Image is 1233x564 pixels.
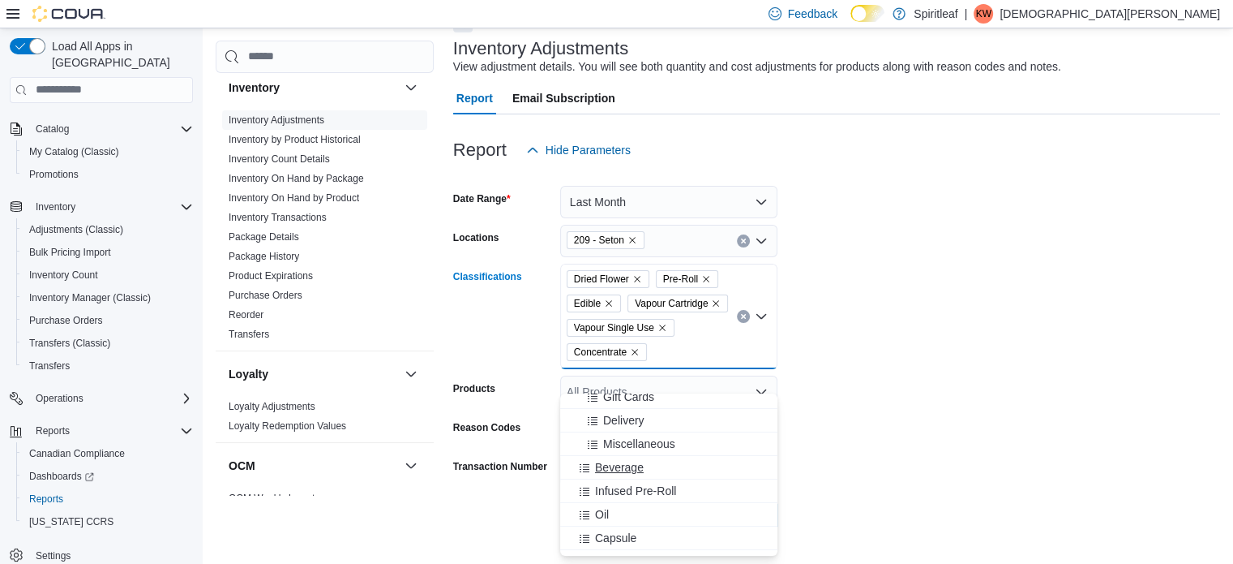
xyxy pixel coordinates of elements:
a: Package Details [229,231,299,243]
label: Date Range [453,192,511,205]
span: Transfers (Classic) [29,337,110,350]
a: Transfers (Classic) [23,334,117,353]
button: Clear input [737,310,750,323]
button: Beverage [560,456,777,480]
button: Promotions [16,163,199,186]
span: Gift Cards [603,389,654,405]
span: Hide Parameters [546,142,631,158]
span: Adjustments (Classic) [29,223,123,236]
span: Inventory by Product Historical [229,133,361,146]
a: Bulk Pricing Import [23,243,118,262]
button: Clear input [737,235,750,248]
button: Last Month [560,186,777,218]
h3: OCM [229,458,255,474]
button: Oil [560,503,777,527]
label: Transaction Number [453,460,547,473]
span: Product Expirations [229,269,313,282]
button: Miscellaneous [560,433,777,456]
span: Inventory Count [29,269,98,282]
button: Loyalty [401,364,421,384]
h3: Inventory Adjustments [453,39,628,58]
span: Dashboards [23,467,193,486]
button: Remove Concentrate from selection in this group [630,347,640,357]
span: [US_STATE] CCRS [29,515,113,528]
div: Loyalty [216,397,434,442]
span: Reports [36,424,70,437]
input: Dark Mode [850,5,884,22]
a: Purchase Orders [23,311,109,330]
a: OCM Weekly Inventory [229,493,328,504]
span: Dried Flower [574,271,629,287]
button: Adjustments (Classic) [16,218,199,241]
span: Pre-Roll [663,271,698,287]
div: Kristen W [974,4,993,24]
a: Inventory Transactions [229,212,327,223]
span: Miscellaneous [603,436,675,452]
div: Inventory [216,110,434,351]
span: Canadian Compliance [29,447,125,460]
span: Inventory [29,197,193,217]
span: Reports [29,493,63,506]
button: Operations [3,387,199,410]
button: Inventory [401,78,421,97]
button: Loyalty [229,366,398,382]
span: Infused Pre-Roll [595,483,676,499]
button: Transfers [16,355,199,377]
span: Vapour Single Use [574,320,654,336]
span: Reports [29,421,193,441]
span: Inventory Manager (Classic) [23,288,193,308]
span: Adjustments (Classic) [23,220,193,239]
button: Catalog [3,118,199,140]
span: Edible [574,295,601,312]
span: Washington CCRS [23,512,193,532]
button: Transfers (Classic) [16,332,199,355]
span: Vapour Cartridge [627,295,728,312]
span: Concentrate [574,344,627,360]
button: Inventory Manager (Classic) [16,286,199,309]
a: Inventory by Product Historical [229,134,361,145]
a: Dashboards [16,465,199,488]
span: Reorder [229,308,263,321]
button: [US_STATE] CCRS [16,510,199,533]
h3: Inventory [229,80,280,96]
span: Transfers [23,356,193,376]
span: Capsule [595,530,636,546]
label: Reason Codes [453,421,520,434]
button: Remove 209 - Seton from selection in this group [627,235,637,245]
label: Products [453,382,495,395]
button: Gift Cards [560,385,777,409]
button: Inventory [3,196,199,218]
p: | [965,4,968,24]
span: Inventory Count [23,265,193,285]
button: Remove Vapour Single Use from selection in this group [657,323,667,333]
a: Purchase Orders [229,290,302,301]
span: My Catalog (Classic) [29,145,119,158]
span: Inventory Transactions [229,211,327,224]
h3: Loyalty [229,366,268,382]
a: Reorder [229,309,263,321]
a: Inventory Adjustments [229,114,324,126]
button: Inventory [29,197,82,217]
button: Inventory Count [16,264,199,286]
span: Inventory Count Details [229,153,330,166]
span: Feedback [788,6,837,22]
a: Inventory On Hand by Product [229,192,359,204]
span: Inventory On Hand by Package [229,172,364,185]
span: Inventory Manager (Classic) [29,291,151,304]
a: Transfers [23,356,76,376]
button: Bulk Pricing Import [16,241,199,264]
span: Promotions [23,165,193,184]
button: Inventory [229,80,398,96]
span: Edible [567,295,621,312]
span: Package Details [229,230,299,243]
button: Close list of options [755,310,768,323]
a: Inventory Count Details [229,153,330,165]
button: Canadian Compliance [16,442,199,465]
span: Loyalty Redemption Values [229,420,346,433]
a: Inventory On Hand by Package [229,173,364,184]
button: OCM [229,458,398,474]
button: Reports [3,420,199,442]
span: Email Subscription [512,82,615,114]
span: Catalog [29,119,193,139]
